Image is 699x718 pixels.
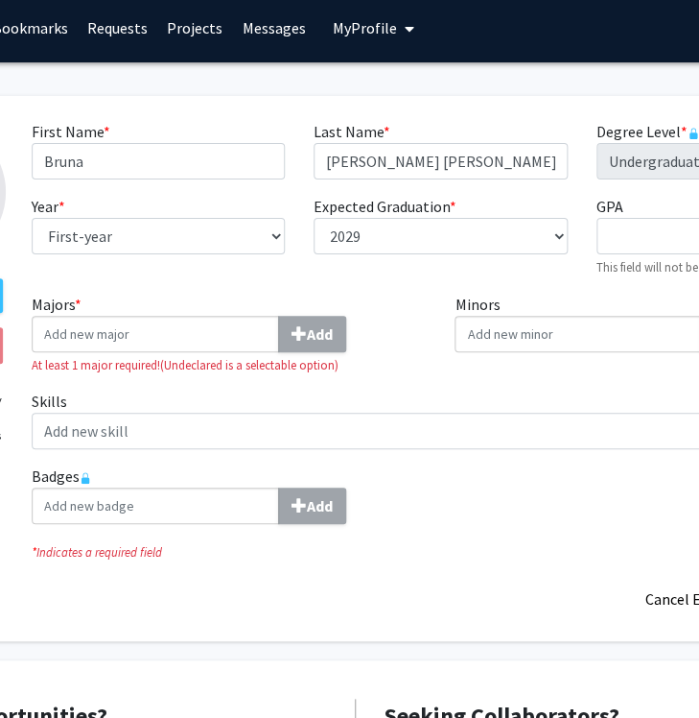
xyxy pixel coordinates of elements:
[314,120,390,143] label: Last Name
[307,496,333,515] b: Add
[278,316,346,352] button: Majors*
[314,195,456,218] label: Expected Graduation
[32,316,279,352] input: Majors*Add
[32,356,427,374] small: At least 1 major required! (Undeclared is a selectable option)
[32,120,110,143] label: First Name
[687,128,699,139] svg: This information is provided and automatically updated by the University of Kentucky and is not e...
[332,18,396,37] span: My Profile
[32,488,279,524] input: BadgesAdd
[32,195,65,218] label: Year
[596,195,623,218] label: GPA
[596,120,699,143] label: Degree Level
[307,324,333,344] b: Add
[278,488,346,524] button: Badges
[14,632,82,704] iframe: Chat
[32,293,427,352] label: Majors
